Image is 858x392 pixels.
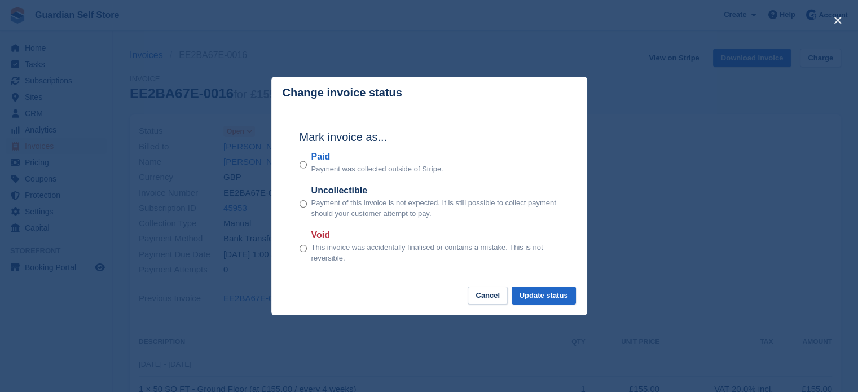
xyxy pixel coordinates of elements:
[311,150,443,164] label: Paid
[512,287,576,305] button: Update status
[311,197,559,219] p: Payment of this invoice is not expected. It is still possible to collect payment should your cust...
[311,228,559,242] label: Void
[829,11,847,29] button: close
[311,164,443,175] p: Payment was collected outside of Stripe.
[300,129,559,146] h2: Mark invoice as...
[468,287,508,305] button: Cancel
[283,86,402,99] p: Change invoice status
[311,242,559,264] p: This invoice was accidentally finalised or contains a mistake. This is not reversible.
[311,184,559,197] label: Uncollectible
